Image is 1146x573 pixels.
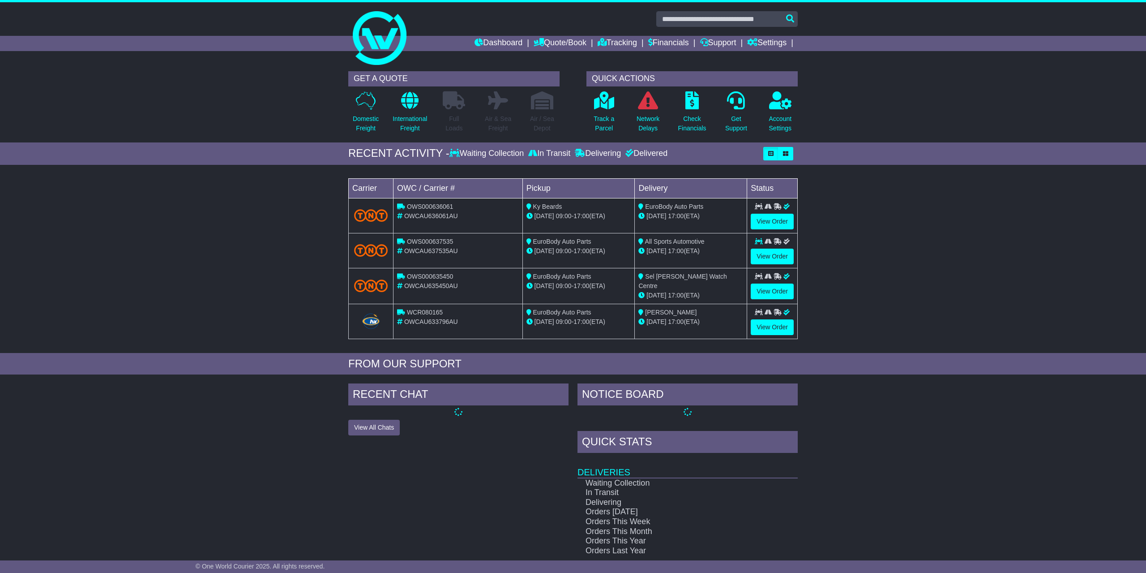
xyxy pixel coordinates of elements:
[526,317,631,327] div: - (ETA)
[668,247,684,254] span: 17:00
[535,247,554,254] span: [DATE]
[598,36,637,51] a: Tracking
[449,149,526,159] div: Waiting Collection
[638,211,743,221] div: (ETA)
[573,212,589,220] span: 17:00
[668,318,684,325] span: 17:00
[522,178,635,198] td: Pickup
[573,247,589,254] span: 17:00
[668,212,684,220] span: 17:00
[573,149,623,159] div: Delivering
[645,309,697,316] span: [PERSON_NAME]
[646,292,666,299] span: [DATE]
[577,546,766,556] td: Orders Last Year
[678,91,707,138] a: CheckFinancials
[348,147,449,160] div: RECENT ACTIVITY -
[678,114,706,133] p: Check Financials
[404,282,458,289] span: OWCAU635450AU
[646,318,666,325] span: [DATE]
[751,284,794,299] a: View Order
[573,318,589,325] span: 17:00
[407,203,453,210] span: OWS000636061
[573,282,589,289] span: 17:00
[725,91,748,138] a: GetSupport
[556,282,572,289] span: 09:00
[393,178,523,198] td: OWC / Carrier #
[751,214,794,229] a: View Order
[769,91,792,138] a: AccountSettings
[577,536,766,546] td: Orders This Year
[535,212,554,220] span: [DATE]
[577,478,766,488] td: Waiting Collection
[638,273,727,289] span: Sel [PERSON_NAME] Watch Centre
[577,527,766,537] td: Orders This Month
[533,203,562,210] span: Ky Beards
[646,212,666,220] span: [DATE]
[354,244,388,256] img: TNT_Domestic.png
[526,246,631,256] div: - (ETA)
[485,114,511,133] p: Air & Sea Freight
[353,114,379,133] p: Domestic Freight
[348,383,569,408] div: RECENT CHAT
[668,292,684,299] span: 17:00
[636,91,660,138] a: NetworkDelays
[556,212,572,220] span: 09:00
[556,318,572,325] span: 09:00
[577,431,798,455] div: Quick Stats
[352,91,379,138] a: DomesticFreight
[475,36,522,51] a: Dashboard
[577,507,766,517] td: Orders [DATE]
[769,114,792,133] p: Account Settings
[354,280,388,292] img: TNT_Domestic.png
[348,358,798,371] div: FROM OUR SUPPORT
[404,247,458,254] span: OWCAU637535AU
[577,498,766,508] td: Delivering
[747,36,787,51] a: Settings
[577,517,766,527] td: Orders This Week
[354,209,388,221] img: TNT_Domestic.png
[646,247,666,254] span: [DATE]
[533,273,591,280] span: EuroBody Auto Parts
[638,246,743,256] div: (ETA)
[751,249,794,264] a: View Order
[747,178,798,198] td: Status
[526,281,631,291] div: - (ETA)
[594,114,614,133] p: Track a Parcel
[623,149,667,159] div: Delivered
[637,114,659,133] p: Network Delays
[586,71,798,86] div: QUICK ACTIONS
[645,203,703,210] span: EuroBody Auto Parts
[700,36,736,51] a: Support
[361,312,381,330] img: Hunter_Express.png
[534,36,586,51] a: Quote/Book
[407,238,453,245] span: OWS000637535
[348,71,560,86] div: GET A QUOTE
[648,36,689,51] a: Financials
[577,383,798,408] div: NOTICE BOARD
[392,91,428,138] a: InternationalFreight
[645,238,705,245] span: All Sports Automotive
[533,309,591,316] span: EuroBody Auto Parts
[638,317,743,327] div: (ETA)
[393,114,427,133] p: International Freight
[407,273,453,280] span: OWS000635450
[535,318,554,325] span: [DATE]
[348,420,400,435] button: View All Chats
[593,91,615,138] a: Track aParcel
[349,178,393,198] td: Carrier
[635,178,747,198] td: Delivery
[530,114,554,133] p: Air / Sea Depot
[443,114,465,133] p: Full Loads
[556,247,572,254] span: 09:00
[535,282,554,289] span: [DATE]
[404,212,458,220] span: OWCAU636061AU
[751,319,794,335] a: View Order
[526,211,631,221] div: - (ETA)
[526,149,573,159] div: In Transit
[404,318,458,325] span: OWCAU633796AU
[577,488,766,498] td: In Transit
[725,114,747,133] p: Get Support
[407,309,443,316] span: WCR080165
[638,291,743,300] div: (ETA)
[196,563,325,570] span: © One World Courier 2025. All rights reserved.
